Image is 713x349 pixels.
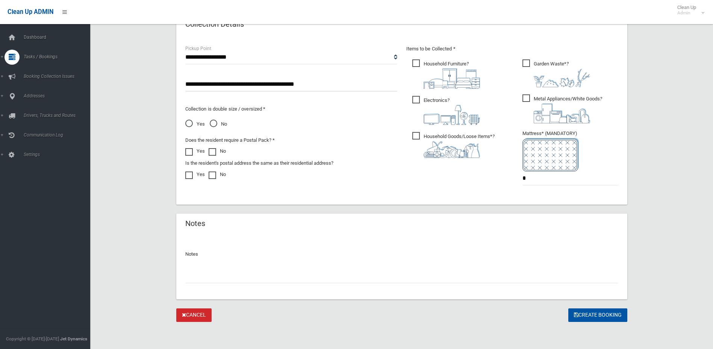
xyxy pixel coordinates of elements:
[522,130,618,171] span: Mattress* (MANDATORY)
[185,136,275,145] label: Does the resident require a Postal Pack? *
[677,10,696,16] small: Admin
[8,8,53,15] span: Clean Up ADMIN
[21,54,96,59] span: Tasks / Bookings
[60,336,87,341] strong: Jet Dynamics
[185,159,333,168] label: Is the resident's postal address the same as their residential address?
[185,120,205,129] span: Yes
[674,5,704,16] span: Clean Up
[412,132,495,158] span: Household Goods/Loose Items*
[424,141,480,158] img: b13cc3517677393f34c0a387616ef184.png
[176,17,253,32] header: Collection Details
[412,59,480,89] span: Household Furniture
[176,216,214,231] header: Notes
[209,170,226,179] label: No
[424,68,480,89] img: aa9efdbe659d29b613fca23ba79d85cb.png
[406,44,618,53] p: Items to be Collected *
[209,147,226,156] label: No
[21,35,96,40] span: Dashboard
[534,61,590,87] i: ?
[522,138,579,171] img: e7408bece873d2c1783593a074e5cb2f.png
[6,336,59,341] span: Copyright © [DATE]-[DATE]
[534,96,602,123] i: ?
[424,97,480,125] i: ?
[424,105,480,125] img: 394712a680b73dbc3d2a6a3a7ffe5a07.png
[210,120,227,129] span: No
[534,68,590,87] img: 4fd8a5c772b2c999c83690221e5242e0.png
[424,61,480,89] i: ?
[185,250,618,259] p: Notes
[522,94,602,123] span: Metal Appliances/White Goods
[21,93,96,99] span: Addresses
[424,134,495,158] i: ?
[176,308,212,322] a: Cancel
[185,147,205,156] label: Yes
[21,152,96,157] span: Settings
[412,96,480,125] span: Electronics
[185,105,397,114] p: Collection is double size / oversized *
[568,308,627,322] button: Create Booking
[21,132,96,138] span: Communication Log
[21,113,96,118] span: Drivers, Trucks and Routes
[534,103,590,123] img: 36c1b0289cb1767239cdd3de9e694f19.png
[21,74,96,79] span: Booking Collection Issues
[185,170,205,179] label: Yes
[522,59,590,87] span: Garden Waste*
